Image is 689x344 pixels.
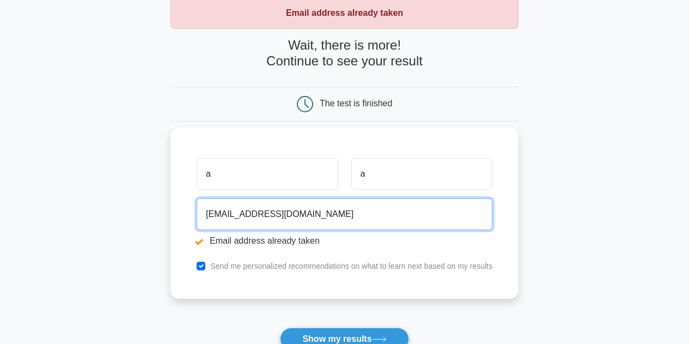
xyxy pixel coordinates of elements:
label: Send me personalized recommendations on what to learn next based on my results [210,262,492,270]
li: Email address already taken [197,234,492,248]
input: Last name [351,158,492,190]
input: First name [197,158,338,190]
input: Email [197,198,492,230]
div: The test is finished [320,99,392,108]
strong: Email address already taken [286,8,403,17]
h4: Wait, there is more! Continue to see your result [170,38,519,69]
